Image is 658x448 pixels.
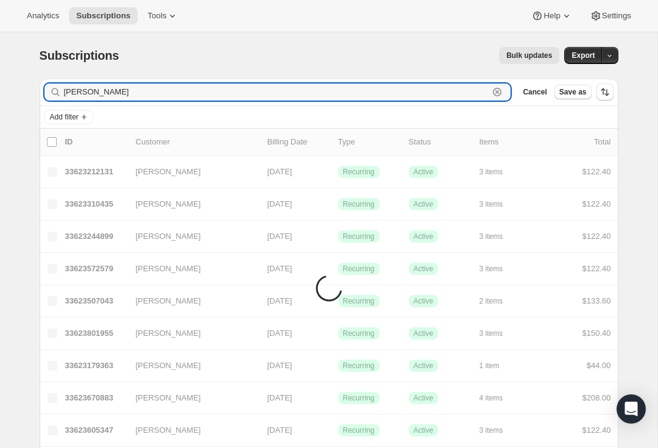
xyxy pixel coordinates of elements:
span: Tools [147,11,166,21]
button: Save as [554,85,592,99]
span: Save as [559,87,587,97]
input: Filter subscribers [64,84,489,101]
span: Cancel [523,87,547,97]
span: Add filter [50,112,79,122]
span: Subscriptions [76,11,130,21]
button: Sort the results [596,84,614,101]
button: Export [564,47,602,64]
span: Export [571,51,595,60]
span: Subscriptions [40,49,119,62]
button: Clear [491,86,503,98]
button: Subscriptions [69,7,138,24]
button: Analytics [19,7,66,24]
button: Cancel [518,85,551,99]
span: Analytics [27,11,59,21]
span: Settings [602,11,631,21]
button: Settings [582,7,639,24]
span: Help [543,11,560,21]
button: Bulk updates [499,47,559,64]
button: Tools [140,7,186,24]
div: Open Intercom Messenger [617,394,646,424]
button: Help [524,7,579,24]
span: Bulk updates [506,51,552,60]
button: Add filter [44,110,93,124]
